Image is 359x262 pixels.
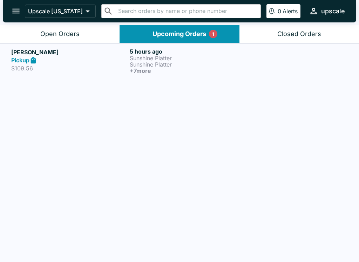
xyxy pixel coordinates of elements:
button: Upscale [US_STATE] [25,5,96,18]
div: upscale [321,7,345,15]
h6: 5 hours ago [130,48,245,55]
p: 0 [278,8,281,15]
button: upscale [306,4,348,19]
p: Alerts [283,8,298,15]
h5: [PERSON_NAME] [11,48,127,56]
div: Open Orders [40,30,80,38]
div: Upcoming Orders [153,30,206,38]
div: Closed Orders [277,30,321,38]
p: Sunshine Platter [130,55,245,61]
p: Upscale [US_STATE] [28,8,83,15]
input: Search orders by name or phone number [116,6,258,16]
strong: Pickup [11,57,29,64]
p: Sunshine Platter [130,61,245,68]
h6: + 7 more [130,68,245,74]
p: 1 [212,30,214,37]
p: $109.56 [11,65,127,72]
button: open drawer [7,2,25,20]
